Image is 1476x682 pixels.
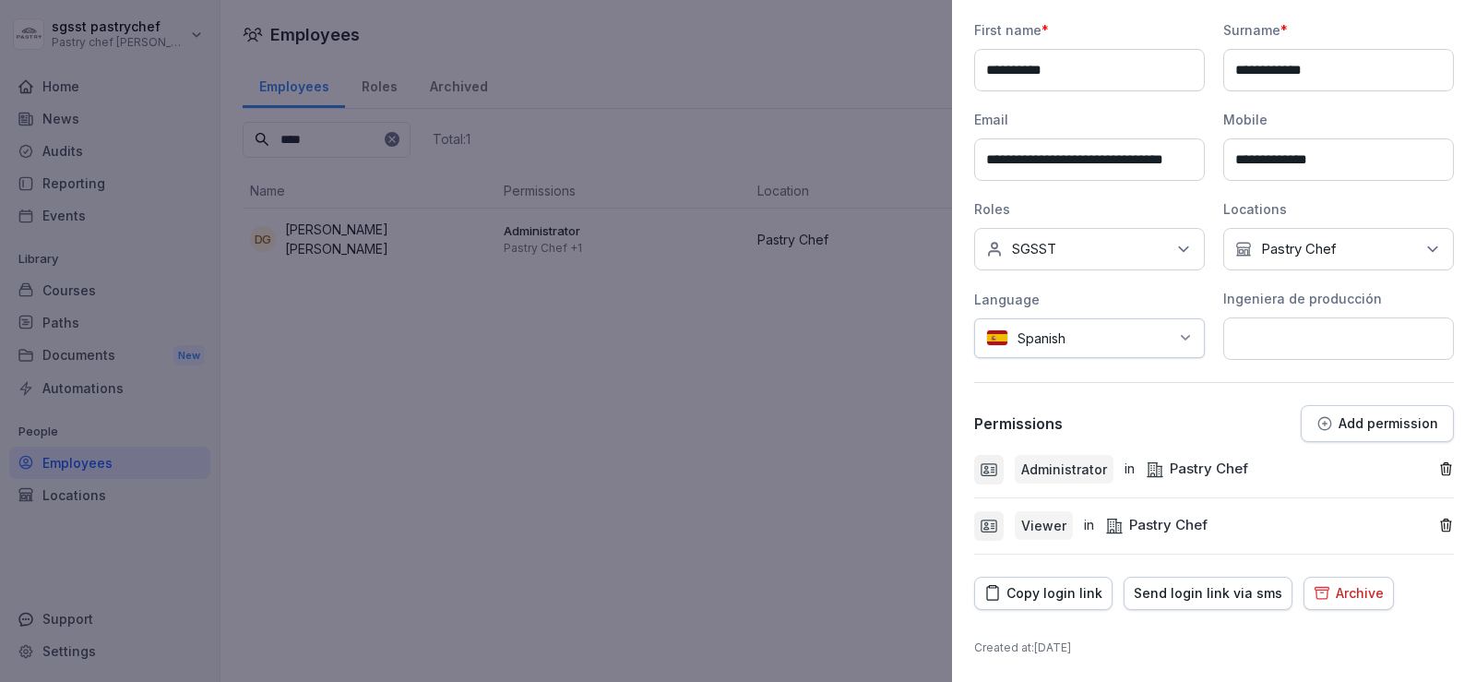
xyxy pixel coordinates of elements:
[1146,459,1248,480] div: Pastry Chef
[1314,583,1384,604] div: Archive
[974,414,1063,433] p: Permissions
[1261,240,1337,258] p: Pastry Chef
[1105,515,1208,536] div: Pastry Chef
[986,329,1008,347] img: es.svg
[1012,240,1056,258] p: SGSST
[1084,515,1094,536] p: in
[974,577,1113,610] button: Copy login link
[1223,110,1454,129] div: Mobile
[974,640,1454,656] p: Created at : [DATE]
[1223,289,1454,308] div: Ingeniera de producción
[1124,577,1292,610] button: Send login link via sms
[1021,516,1066,535] p: Viewer
[974,290,1205,309] div: Language
[974,318,1205,358] div: Spanish
[1301,405,1454,442] button: Add permission
[1223,199,1454,219] div: Locations
[1125,459,1135,480] p: in
[1134,583,1282,604] div: Send login link via sms
[974,20,1205,40] div: First name
[1339,416,1438,431] p: Add permission
[1223,20,1454,40] div: Surname
[974,199,1205,219] div: Roles
[984,583,1102,604] div: Copy login link
[1021,460,1107,479] p: Administrator
[1303,577,1394,610] button: Archive
[974,110,1205,129] div: Email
